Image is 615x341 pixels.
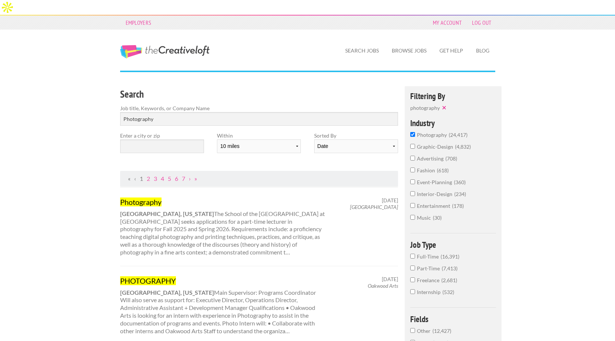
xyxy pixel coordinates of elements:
[168,175,171,182] a: Page 5
[120,197,326,207] a: Photography
[410,105,440,111] span: photography
[410,119,496,127] h4: Industry
[120,104,398,112] label: Job title, Keywords, or Company Name
[128,175,130,182] span: First Page
[189,175,191,182] a: Next Page
[182,175,185,182] a: Page 7
[454,179,466,185] span: 360
[455,144,471,150] span: 4,832
[120,276,326,286] a: PHOTOGRAPHY
[470,42,495,59] a: Blog
[120,87,398,101] h3: Search
[410,156,415,161] input: advertising708
[410,203,415,208] input: entertainment178
[113,197,332,256] div: The School of the [GEOGRAPHIC_DATA] at [GEOGRAPHIC_DATA] seeks applications for a part-time lectu...
[417,191,454,197] span: interior-design
[410,132,415,137] input: photography24,417
[410,254,415,259] input: Full-Time16,391
[417,179,454,185] span: event-planning
[445,155,457,162] span: 708
[410,315,496,323] h4: Fields
[161,175,164,182] a: Page 4
[441,277,457,283] span: 2,681
[417,328,432,334] span: Other
[314,132,398,139] label: Sorted By
[434,42,469,59] a: Get Help
[314,139,398,153] select: Sort results by
[417,215,433,221] span: music
[120,112,398,126] input: Search
[417,277,441,283] span: Freelance
[147,175,150,182] a: Page 2
[410,277,415,282] input: Freelance2,681
[175,175,178,182] a: Page 6
[417,167,437,173] span: fashion
[410,179,415,184] input: event-planning360
[134,175,136,182] span: Previous Page
[440,104,450,111] button: ✕
[194,175,197,182] a: Last Page, Page 2442
[417,132,449,138] span: photography
[382,197,398,204] span: [DATE]
[454,191,466,197] span: 234
[120,45,210,58] a: The Creative Loft
[120,276,176,285] mark: PHOTOGRAPHY
[442,289,454,295] span: 532
[120,210,214,217] strong: [GEOGRAPHIC_DATA], [US_STATE]
[410,289,415,294] input: Internship532
[410,191,415,196] input: interior-design234
[441,253,459,260] span: 16,391
[433,215,442,221] span: 30
[410,266,415,270] input: Part-Time7,413
[417,144,455,150] span: graphic-design
[449,132,468,138] span: 24,417
[452,203,464,209] span: 178
[417,203,452,209] span: entertainment
[417,155,445,162] span: advertising
[442,265,458,271] span: 7,413
[417,265,442,271] span: Part-Time
[140,175,143,182] a: Page 1
[217,132,301,139] label: Within
[410,168,415,172] input: fashion618
[122,17,155,28] a: Employers
[410,328,415,333] input: Other12,427
[368,283,398,289] em: Oakwood Arts
[417,289,442,295] span: Internship
[410,215,415,220] input: music30
[120,197,162,206] mark: Photography
[113,276,332,335] div: Main Supervisor: Programs Coordinator Will also serve as support for: Executive Director, Operati...
[432,328,451,334] span: 12,427
[429,17,465,28] a: My Account
[437,167,449,173] span: 618
[154,175,157,182] a: Page 3
[410,92,496,100] h4: Filtering By
[417,253,441,260] span: Full-Time
[468,17,495,28] a: Log Out
[386,42,432,59] a: Browse Jobs
[120,289,214,296] strong: [GEOGRAPHIC_DATA], [US_STATE]
[410,144,415,149] input: graphic-design4,832
[410,240,496,249] h4: Job Type
[339,42,385,59] a: Search Jobs
[382,276,398,283] span: [DATE]
[120,132,204,139] label: Enter a city or zip
[350,204,398,210] em: [GEOGRAPHIC_DATA]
